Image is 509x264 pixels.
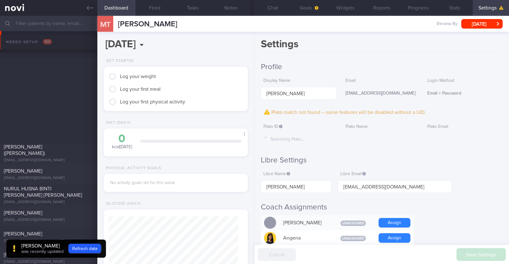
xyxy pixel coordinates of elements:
[4,231,42,236] span: [PERSON_NAME]
[379,233,410,243] button: Assign
[343,87,418,100] div: [EMAIL_ADDRESS][DOMAIN_NAME]
[280,216,331,229] div: [PERSON_NAME]
[427,124,500,130] label: Plato Email
[4,186,82,198] span: NURUL HUSNA BINTI [PERSON_NAME] [PERSON_NAME]
[461,19,503,29] button: [DATE]
[425,87,503,100] div: Email + Password
[4,252,42,257] span: [PERSON_NAME]
[263,78,334,84] label: Display Name
[4,239,94,243] div: [EMAIL_ADDRESS][DOMAIN_NAME]
[68,244,101,253] button: Refresh data
[21,249,64,254] span: was recently updated
[4,144,45,156] span: [PERSON_NAME] ([PERSON_NAME])
[345,78,416,84] label: Email
[104,59,134,63] div: Get Started
[4,176,94,181] div: [EMAIL_ADDRESS][DOMAIN_NAME]
[261,38,503,53] h1: Settings
[4,168,42,174] span: [PERSON_NAME]
[104,166,161,171] div: Physical Activity Goals
[340,236,366,241] span: Unassigned
[340,221,366,226] span: Unassigned
[427,78,500,84] label: Login Method
[21,243,64,249] div: [PERSON_NAME]
[437,21,457,27] span: Review By
[4,210,42,215] span: [PERSON_NAME]
[104,201,141,206] div: Glucose (Daily)
[263,124,282,129] span: Plato ID
[379,218,410,228] button: Assign
[4,218,94,222] div: [EMAIL_ADDRESS][DOMAIN_NAME]
[261,155,503,165] h2: Libre Settings
[118,20,177,28] span: [PERSON_NAME]
[340,172,366,176] span: Libre Email
[110,180,241,186] div: No activity goals set for this week
[280,232,331,244] div: Angena
[4,38,53,46] div: Needs setup
[110,133,134,150] div: kcal [DATE]
[93,12,117,36] div: MT
[261,62,503,72] h2: Profile
[43,39,52,44] span: 100
[261,202,503,212] h2: Coach Assignments
[261,133,336,146] div: Searching Plato...
[263,172,290,176] span: Libre Name
[345,124,416,130] label: Plato Name
[261,108,503,117] div: Plato match not found – some features will be disabled without a UID.
[104,121,131,125] div: Diet (Daily)
[110,133,134,144] div: 0
[4,200,94,205] div: [EMAIL_ADDRESS][DOMAIN_NAME]
[4,158,94,163] div: [EMAIL_ADDRESS][DOMAIN_NAME]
